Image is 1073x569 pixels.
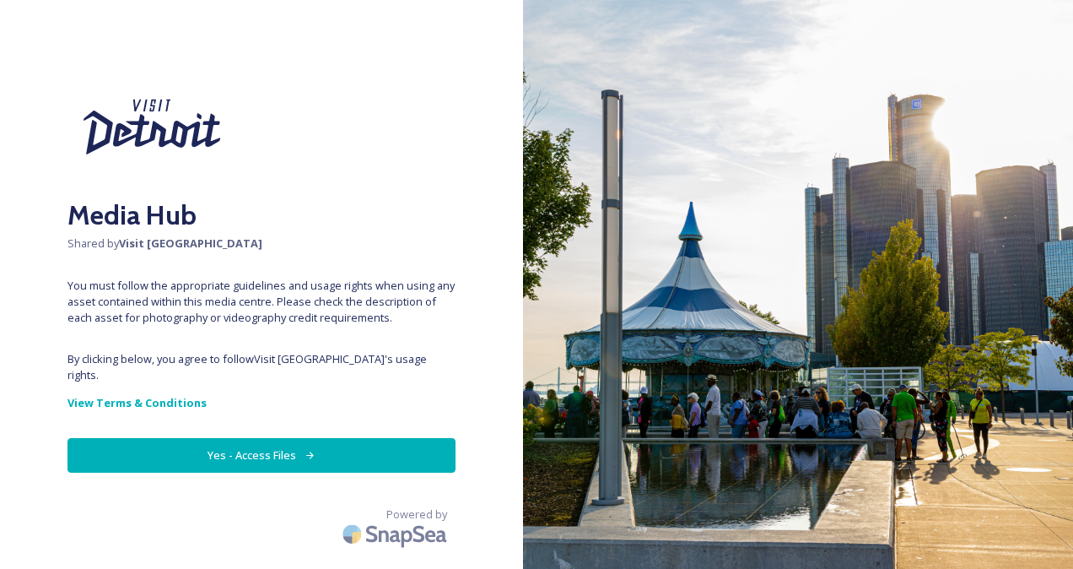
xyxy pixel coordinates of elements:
h2: Media Hub [67,195,456,236]
img: SnapSea Logo [337,514,456,554]
span: By clicking below, you agree to follow Visit [GEOGRAPHIC_DATA] 's usage rights. [67,351,456,383]
button: Yes - Access Files [67,438,456,473]
a: View Terms & Conditions [67,393,456,413]
span: Powered by [386,507,447,523]
strong: View Terms & Conditions [67,395,207,410]
strong: Visit [GEOGRAPHIC_DATA] [119,236,262,251]
span: You must follow the appropriate guidelines and usage rights when using any asset contained within... [67,278,456,327]
img: Visit%20Detroit%20New%202024.svg [67,68,236,187]
span: Shared by [67,236,456,252]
